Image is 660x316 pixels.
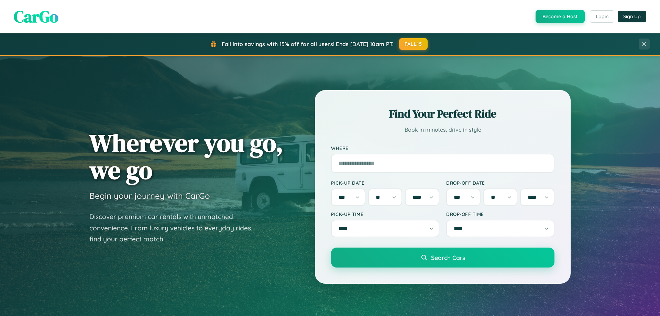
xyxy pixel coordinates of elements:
button: Sign Up [618,11,646,22]
label: Where [331,145,554,151]
label: Pick-up Time [331,211,439,217]
span: Fall into savings with 15% off for all users! Ends [DATE] 10am PT. [222,41,394,47]
h1: Wherever you go, we go [89,129,283,184]
button: FALL15 [399,38,428,50]
p: Discover premium car rentals with unmatched convenience. From luxury vehicles to everyday rides, ... [89,211,261,245]
span: CarGo [14,5,58,28]
span: Search Cars [431,254,465,261]
label: Drop-off Date [446,180,554,186]
label: Pick-up Date [331,180,439,186]
button: Login [590,10,614,23]
button: Search Cars [331,248,554,268]
button: Become a Host [536,10,585,23]
h3: Begin your journey with CarGo [89,190,210,201]
p: Book in minutes, drive in style [331,125,554,135]
h2: Find Your Perfect Ride [331,106,554,121]
label: Drop-off Time [446,211,554,217]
